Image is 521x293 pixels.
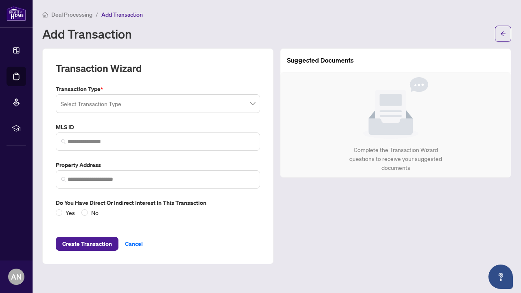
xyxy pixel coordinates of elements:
[125,237,143,250] span: Cancel
[56,85,260,93] label: Transaction Type
[56,62,142,75] h2: Transaction Wizard
[61,139,66,144] img: search_icon
[56,198,260,207] label: Do you have direct or indirect interest in this transaction
[96,10,98,19] li: /
[61,177,66,182] img: search_icon
[56,237,118,251] button: Create Transaction
[11,271,22,282] span: AN
[42,27,132,40] h1: Add Transaction
[88,208,102,217] span: No
[101,11,143,18] span: Add Transaction
[56,123,260,132] label: MLS ID
[287,55,354,65] article: Suggested Documents
[363,77,428,139] img: Null State Icon
[500,31,506,37] span: arrow-left
[341,145,451,172] div: Complete the Transaction Wizard questions to receive your suggested documents
[7,6,26,21] img: logo
[488,265,513,289] button: Open asap
[118,237,149,251] button: Cancel
[62,208,78,217] span: Yes
[42,12,48,17] span: home
[51,11,92,18] span: Deal Processing
[62,237,112,250] span: Create Transaction
[56,161,260,169] label: Property Address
